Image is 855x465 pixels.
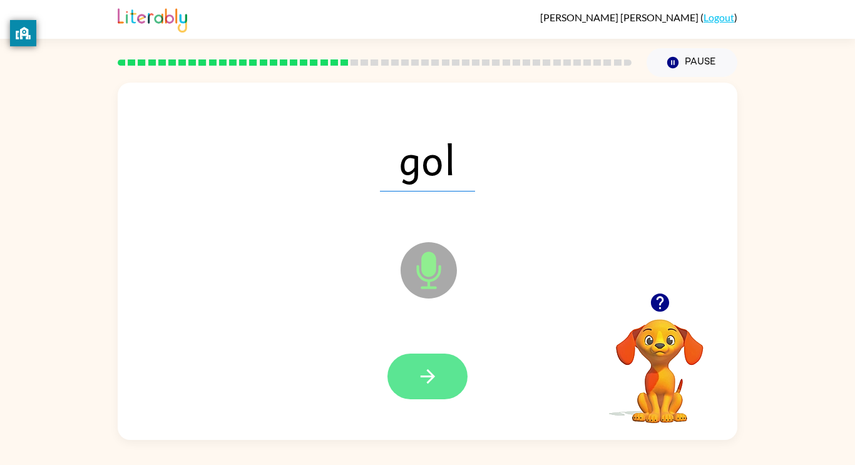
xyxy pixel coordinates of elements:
button: Pause [647,48,737,77]
button: privacy banner [10,20,36,46]
div: ( ) [540,11,737,23]
img: Literably [118,5,187,33]
a: Logout [704,11,734,23]
span: gol [380,126,475,192]
video: Your browser must support playing .mp4 files to use Literably. Please try using another browser. [597,300,722,425]
span: [PERSON_NAME] [PERSON_NAME] [540,11,700,23]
